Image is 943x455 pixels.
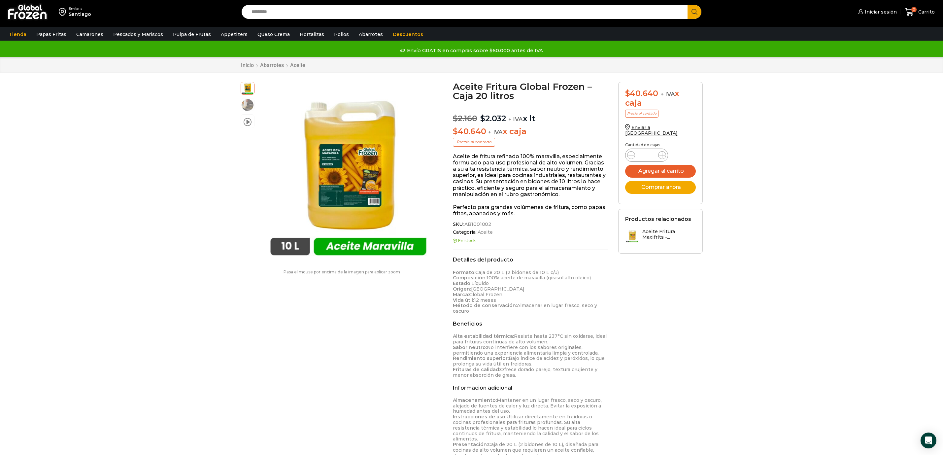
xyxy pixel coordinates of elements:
span: + IVA [660,91,675,97]
p: x lt [453,107,608,123]
span: SKU: [453,222,608,227]
span: $ [480,114,485,123]
a: Abarrotes [260,62,284,68]
h3: Aceite Fritura Maxifrits -... [642,229,696,240]
strong: Frituras de calidad: [453,367,500,372]
bdi: 2.032 [480,114,506,123]
p: Precio al contado [625,110,658,118]
strong: Instrucciones de uso: [453,414,506,420]
span: Carrito [917,9,935,15]
h2: Detalles del producto [453,257,608,263]
p: Resiste hasta 237°C sin oxidarse, ideal para frituras continuas de alto volumen. No interfiere co... [453,333,608,378]
a: Pollos [331,28,352,41]
span: + IVA [508,116,523,122]
strong: Composición: [453,275,487,281]
h2: Información adicional [453,385,608,391]
img: address-field-icon.svg [59,6,69,17]
strong: Origen: [453,286,471,292]
span: AB1001002 [463,222,491,227]
a: 0 Carrito [903,4,936,20]
a: Descuentos [389,28,426,41]
strong: Presentación: [453,441,488,447]
button: Comprar ahora [625,181,696,194]
h1: Aceite Fritura Global Frozen – Caja 20 litros [453,82,608,100]
div: Santiago [69,11,91,17]
span: $ [453,126,458,136]
strong: Estado: [453,280,471,286]
div: Open Intercom Messenger [921,433,936,448]
bdi: 40.640 [625,88,658,98]
span: $ [625,88,630,98]
a: Appetizers [218,28,251,41]
p: En stock [453,238,608,243]
strong: Almacenamiento: [453,397,497,403]
strong: Marca: [453,292,469,297]
span: Iniciar sesión [863,9,897,15]
a: Aceite Fritura Maxifrits -... [625,229,696,243]
a: Inicio [241,62,254,68]
a: Pulpa de Frutas [170,28,214,41]
a: Pescados y Mariscos [110,28,166,41]
p: Pasa el mouse por encima de la imagen para aplicar zoom [241,270,443,274]
a: Papas Fritas [33,28,70,41]
h2: Productos relacionados [625,216,691,222]
button: Agregar al carrito [625,165,696,178]
strong: Rendimiento superior: [453,355,509,361]
a: Tienda [6,28,30,41]
a: Hortalizas [296,28,327,41]
strong: Vida útil: [453,297,474,303]
span: + IVA [488,129,503,135]
a: Aceite [477,229,493,235]
a: Abarrotes [355,28,386,41]
a: Camarones [73,28,107,41]
h2: Beneficios [453,321,608,327]
bdi: 40.640 [453,126,486,136]
span: aceite maravilla [241,81,254,94]
input: Product quantity [640,151,653,160]
nav: Breadcrumb [241,62,306,68]
p: x caja [453,127,608,136]
span: $ [453,114,458,123]
div: x caja [625,89,696,108]
a: Queso Crema [254,28,293,41]
a: Iniciar sesión [857,5,897,18]
p: Perfecto para grandes volúmenes de fritura, como papas fritas, apanados y más. [453,204,608,217]
bdi: 2.160 [453,114,477,123]
p: Caja de 20 L (2 bidones de 10 L c/u) 100% aceite de maravilla (girasol alto oleico) Líquido [GEOG... [453,270,608,314]
span: aceite para freir [241,98,254,112]
a: Enviar a [GEOGRAPHIC_DATA] [625,124,678,136]
span: 0 [911,7,917,12]
p: Precio al contado [453,138,495,146]
p: Aceite de fritura refinado 100% maravilla, especialmente formulado para uso profesional de alto v... [453,153,608,197]
strong: Formato: [453,269,475,275]
strong: Sabor neutro: [453,344,487,350]
span: Categoría: [453,229,608,235]
strong: Alta estabilidad térmica: [453,333,514,339]
strong: Método de conservación: [453,302,517,308]
div: Enviar a [69,6,91,11]
p: Cantidad de cajas [625,143,696,147]
a: Aceite [290,62,306,68]
button: Search button [688,5,701,19]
